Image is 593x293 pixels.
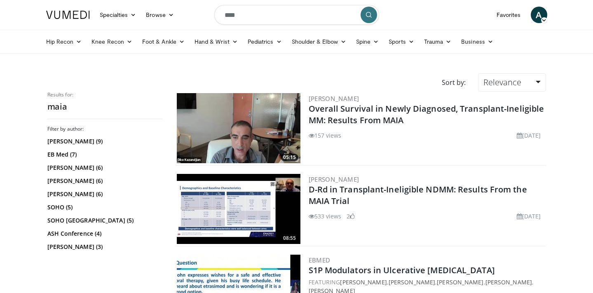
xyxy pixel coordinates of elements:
li: 2 [347,212,355,220]
a: Foot & Ankle [137,33,190,50]
a: [PERSON_NAME] [389,278,435,286]
input: Search topics, interventions [214,5,379,25]
a: 05:15 [177,93,300,163]
li: [DATE] [517,131,541,140]
a: [PERSON_NAME] (9) [47,137,161,145]
a: SOHO (5) [47,203,161,211]
a: [PERSON_NAME] [485,278,532,286]
p: Results for: [47,91,163,98]
a: 08:55 [177,174,300,244]
a: Favorites [492,7,526,23]
a: [PERSON_NAME] (6) [47,190,161,198]
a: [PERSON_NAME] (3) [47,243,161,251]
span: Relevance [483,77,521,88]
a: Hand & Wrist [190,33,243,50]
a: Browse [141,7,179,23]
a: EBMed [309,256,330,264]
img: VuMedi Logo [46,11,90,19]
a: [PERSON_NAME] [437,278,483,286]
img: 6229ce77-777c-4b28-bbe4-7ba3ff461eaa.300x170_q85_crop-smart_upscale.jpg [177,174,300,244]
a: Knee Recon [87,33,137,50]
a: [PERSON_NAME] [309,94,359,103]
li: 157 views [309,131,342,140]
span: 05:15 [281,154,298,161]
a: Sports [384,33,419,50]
a: EB Med (7) [47,150,161,159]
a: Business [456,33,498,50]
a: D-Rd in Transplant-Ineligible NDMM: Results From the MAIA Trial [309,184,527,206]
a: [PERSON_NAME] [309,175,359,183]
a: ASH Conference (4) [47,230,161,238]
a: Specialties [95,7,141,23]
a: SOHO [GEOGRAPHIC_DATA] (5) [47,216,161,225]
a: S1P Modulators in Ulcerative [MEDICAL_DATA] [309,265,495,276]
a: [PERSON_NAME] [340,278,387,286]
a: [PERSON_NAME] (6) [47,177,161,185]
a: Overall Survival in Newly Diagnosed, Transplant-Ineligible MM: Results From MAIA [309,103,544,126]
li: 533 views [309,212,342,220]
h2: maia [47,101,163,112]
a: [PERSON_NAME] (6) [47,164,161,172]
a: A [531,7,547,23]
a: Hip Recon [41,33,87,50]
a: Trauma [419,33,457,50]
div: Sort by: [436,73,472,91]
a: Relevance [478,73,546,91]
a: Spine [351,33,384,50]
a: Pediatrics [243,33,287,50]
a: Shoulder & Elbow [287,33,351,50]
img: c071bb02-c716-4bdd-abaa-447c7d3caa2d.300x170_q85_crop-smart_upscale.jpg [177,93,300,163]
h3: Filter by author: [47,126,163,132]
span: 08:55 [281,234,298,242]
li: [DATE] [517,212,541,220]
